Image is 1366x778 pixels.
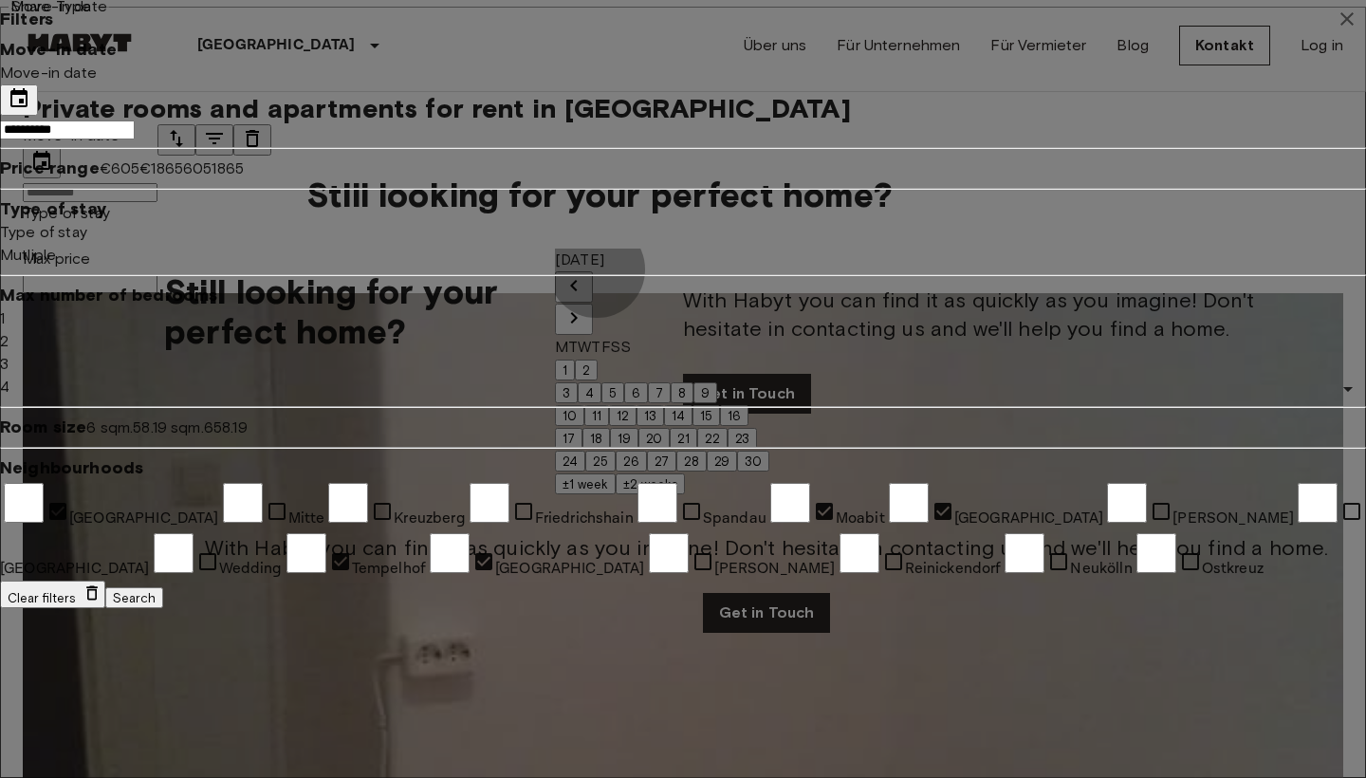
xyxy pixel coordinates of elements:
[1070,559,1132,579] span: Neukölln
[430,533,470,573] input: [GEOGRAPHIC_DATA]
[470,483,509,523] input: Friedrichshain
[535,509,634,528] span: Friedrichshain
[4,483,44,523] input: [GEOGRAPHIC_DATA]
[836,509,885,528] span: Moabit
[495,559,645,579] span: [GEOGRAPHIC_DATA]
[770,483,810,523] input: Moabit
[286,533,326,573] input: Tempelhof
[183,159,212,177] span: 605
[1107,483,1147,523] input: [PERSON_NAME]
[133,418,204,436] span: 58.19 sqm.
[649,533,689,573] input: [PERSON_NAME]
[1005,533,1044,573] input: Neukölln
[69,509,219,528] span: [GEOGRAPHIC_DATA]
[703,509,766,528] span: Spandau
[637,483,677,523] input: Spandau
[105,587,163,608] button: Search
[714,559,836,579] span: [PERSON_NAME]
[889,483,929,523] input: [GEOGRAPHIC_DATA]
[954,509,1104,528] span: [GEOGRAPHIC_DATA]
[86,418,133,436] span: 6 sqm.
[154,533,194,573] input: Wedding
[219,559,283,579] span: Wedding
[328,483,368,523] input: Kreuzberg
[1172,509,1294,528] span: [PERSON_NAME]
[352,559,426,579] span: Tempelhof
[100,159,140,177] span: €605
[204,418,213,436] span: 6
[1202,559,1264,579] span: Ostkreuz
[1298,483,1338,523] input: [GEOGRAPHIC_DATA]
[223,483,263,523] input: Mitte
[139,159,183,177] span: €1865
[288,509,325,528] span: Mitte
[840,533,879,573] input: Reinickendorf
[1136,533,1176,573] input: Ostkreuz
[213,418,248,436] span: 58.19
[394,509,465,528] span: Kreuzberg
[905,559,1002,579] span: Reinickendorf
[212,159,244,177] span: 1865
